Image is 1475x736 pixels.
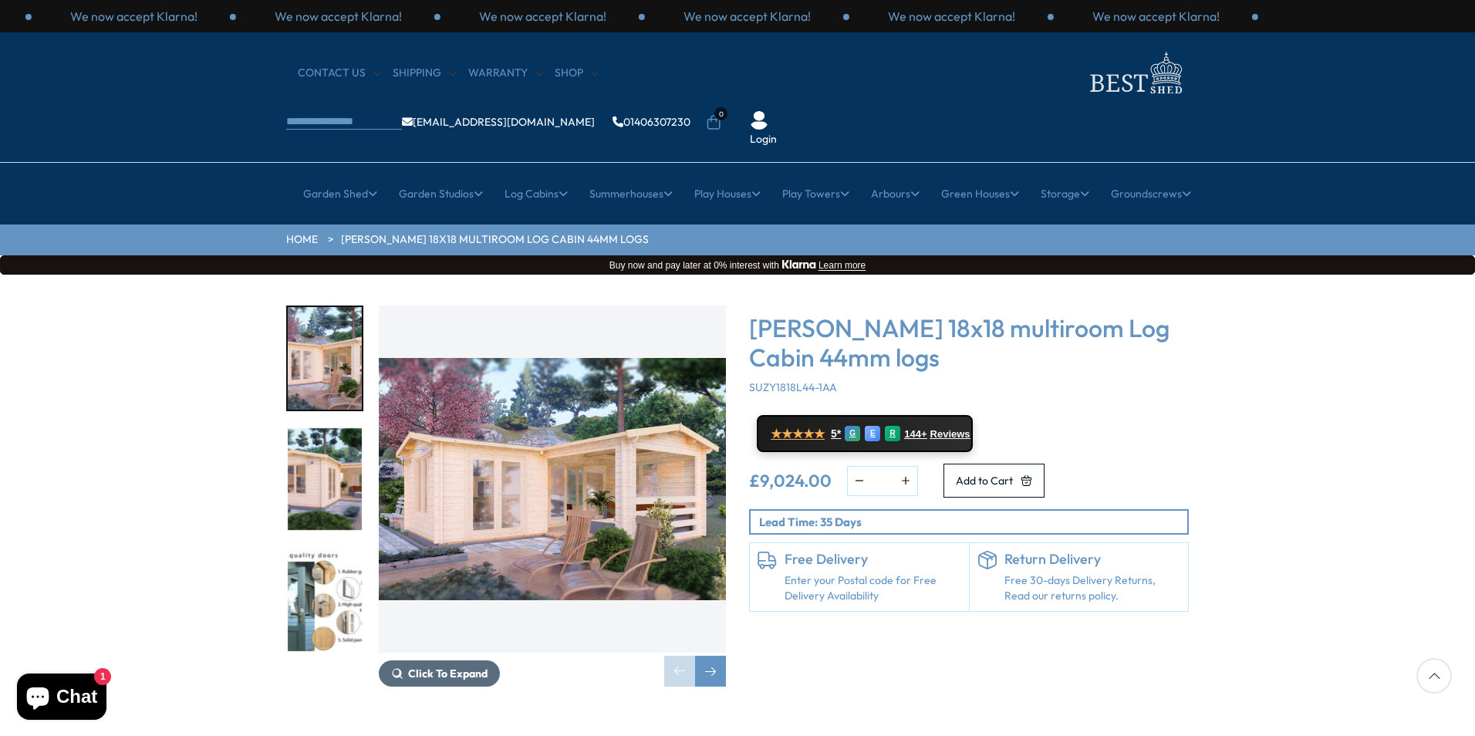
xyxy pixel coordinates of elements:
[694,174,761,213] a: Play Houses
[871,174,920,213] a: Arbours
[1111,174,1191,213] a: Groundscrews
[70,8,197,25] p: We now accept Klarna!
[288,428,362,531] img: Suzy3_2x6-2_5S31896-2_64732b6d-1a30-4d9b-a8b3-4f3a95d206a5_200x200.jpg
[785,573,961,603] a: Enter your Postal code for Free Delivery Availability
[12,674,111,724] inbox-online-store-chat: Shopify online store chat
[956,475,1013,486] span: Add to Cart
[749,313,1189,373] h3: [PERSON_NAME] 18x18 multiroom Log Cabin 44mm logs
[399,174,483,213] a: Garden Studios
[1081,48,1189,98] img: logo
[888,8,1015,25] p: We now accept Klarna!
[1041,174,1089,213] a: Storage
[664,656,695,687] div: Previous slide
[379,306,726,653] img: Shire Suzy 18x18 multiroom Log Cabin 44mm logs - Best Shed
[904,428,927,441] span: 144+
[1054,8,1258,25] div: 3 / 3
[750,132,777,147] a: Login
[1004,573,1181,603] p: Free 30-days Delivery Returns, Read our returns policy.
[849,8,1054,25] div: 2 / 3
[440,8,645,25] div: 3 / 3
[303,174,377,213] a: Garden Shed
[479,8,606,25] p: We now accept Klarna!
[750,111,768,130] img: User Icon
[885,426,900,441] div: R
[645,8,849,25] div: 1 / 3
[1092,8,1220,25] p: We now accept Klarna!
[236,8,440,25] div: 2 / 3
[402,116,595,127] a: [EMAIL_ADDRESS][DOMAIN_NAME]
[759,514,1187,530] p: Lead Time: 35 Days
[589,174,673,213] a: Summerhouses
[1004,551,1181,568] h6: Return Delivery
[298,66,381,81] a: CONTACT US
[714,107,727,120] span: 0
[706,115,721,130] a: 0
[865,426,880,441] div: E
[943,464,1045,498] button: Add to Cart
[785,551,961,568] h6: Free Delivery
[771,427,825,441] span: ★★★★★
[379,306,726,687] div: 1 / 7
[288,307,362,410] img: Suzy3_2x6-2_5S31896-1_f0f3b787-e36b-4efa-959a-148785adcb0b_200x200.jpg
[286,427,363,532] div: 2 / 7
[505,174,568,213] a: Log Cabins
[683,8,811,25] p: We now accept Klarna!
[286,232,318,248] a: HOME
[782,174,849,213] a: Play Towers
[555,66,599,81] a: Shop
[749,472,832,489] ins: £9,024.00
[941,174,1019,213] a: Green Houses
[32,8,236,25] div: 1 / 3
[695,656,726,687] div: Next slide
[757,415,973,452] a: ★★★★★ 5* G E R 144+ Reviews
[379,660,500,687] button: Click To Expand
[341,232,649,248] a: [PERSON_NAME] 18x18 multiroom Log Cabin 44mm logs
[286,547,363,653] div: 3 / 7
[749,380,837,394] span: SUZY1818L44-1AA
[393,66,457,81] a: Shipping
[930,428,970,441] span: Reviews
[286,306,363,411] div: 1 / 7
[408,667,488,680] span: Click To Expand
[275,8,402,25] p: We now accept Klarna!
[613,116,690,127] a: 01406307230
[288,549,362,651] img: Premiumqualitydoors_3_f0c32a75-f7e9-4cfe-976d-db3d5c21df21_200x200.jpg
[468,66,543,81] a: Warranty
[845,426,860,441] div: G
